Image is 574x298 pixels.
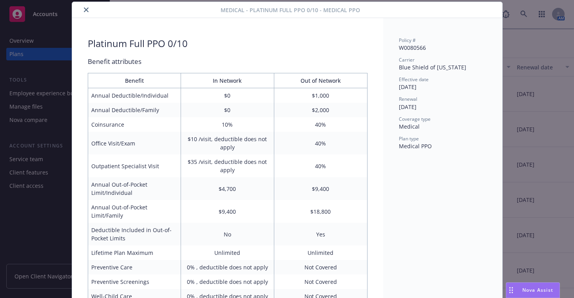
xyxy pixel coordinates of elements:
[181,177,274,200] td: $4,700
[88,200,181,223] td: Annual Out-of-Pocket Limit/Family
[274,177,367,200] td: $9,400
[399,96,417,102] span: Renewal
[181,245,274,260] td: Unlimited
[399,63,487,71] div: Blue Shield of [US_STATE]
[181,88,274,103] td: $0
[399,135,419,142] span: Plan type
[506,282,560,298] button: Nova Assist
[88,132,181,154] td: Office Visit/Exam
[399,116,431,122] span: Coverage type
[399,56,415,63] span: Carrier
[181,103,274,117] td: $0
[274,73,367,88] th: Out of Network
[274,88,367,103] td: $1,000
[399,44,487,52] div: W0080566
[274,154,367,177] td: 40%
[221,6,360,14] span: Medical - Platinum Full PPO 0/10 - Medical PPO
[88,154,181,177] td: Outpatient Specialist Visit
[181,117,274,132] td: 10%
[274,223,367,245] td: Yes
[274,245,367,260] td: Unlimited
[274,103,367,117] td: $2,000
[399,83,487,91] div: [DATE]
[88,73,181,88] th: Benefit
[181,274,274,289] td: 0% , deductible does not apply
[399,122,487,131] div: Medical
[399,76,429,83] span: Effective date
[88,117,181,132] td: Coinsurance
[522,287,553,293] span: Nova Assist
[274,260,367,274] td: Not Covered
[181,200,274,223] td: $9,400
[181,73,274,88] th: In Network
[88,37,188,50] div: Platinum Full PPO 0/10
[181,132,274,154] td: $10 /visit, deductible does not apply
[181,223,274,245] td: No
[274,274,367,289] td: Not Covered
[274,117,367,132] td: 40%
[274,200,367,223] td: $18,800
[88,177,181,200] td: Annual Out-of-Pocket Limit/Individual
[88,245,181,260] td: Lifetime Plan Maximum
[88,56,368,67] div: Benefit attributes
[506,283,516,298] div: Drag to move
[88,88,181,103] td: Annual Deductible/Individual
[399,37,416,44] span: Policy #
[181,154,274,177] td: $35 /visit, deductible does not apply
[88,223,181,245] td: Deductible Included in Out-of-Pocket Limits
[81,5,91,15] button: close
[88,274,181,289] td: Preventive Screenings
[88,260,181,274] td: Preventive Care
[399,142,487,150] div: Medical PPO
[181,260,274,274] td: 0% , deductible does not apply
[274,132,367,154] td: 40%
[88,103,181,117] td: Annual Deductible/Family
[399,103,487,111] div: [DATE]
